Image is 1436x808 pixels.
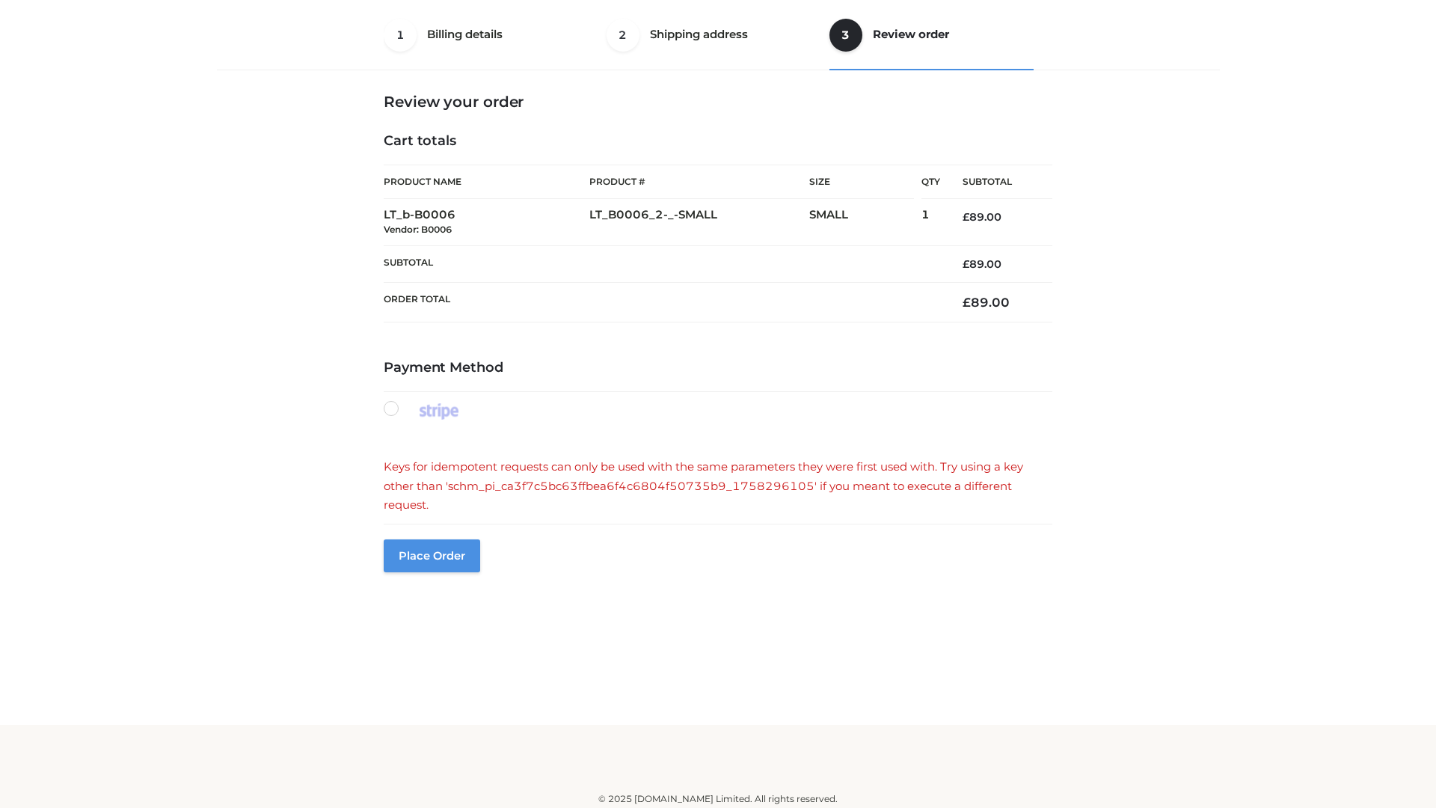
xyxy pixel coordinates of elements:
[384,224,452,235] small: Vendor: B0006
[963,257,1001,271] bdi: 89.00
[809,199,921,246] td: SMALL
[384,133,1052,150] h4: Cart totals
[384,283,940,322] th: Order Total
[384,360,1052,376] h4: Payment Method
[384,199,589,246] td: LT_b-B0006
[589,165,809,199] th: Product #
[963,257,969,271] span: £
[384,165,589,199] th: Product Name
[963,295,971,310] span: £
[921,165,940,199] th: Qty
[963,210,969,224] span: £
[222,792,1214,807] div: © 2025 [DOMAIN_NAME] Limited. All rights reserved.
[963,210,1001,224] bdi: 89.00
[589,199,809,246] td: LT_B0006_2-_-SMALL
[940,165,1052,199] th: Subtotal
[921,199,940,246] td: 1
[809,165,914,199] th: Size
[384,245,940,282] th: Subtotal
[384,539,480,572] button: Place order
[384,93,1052,111] h3: Review your order
[384,457,1052,515] div: Keys for idempotent requests can only be used with the same parameters they were first used with....
[963,295,1010,310] bdi: 89.00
